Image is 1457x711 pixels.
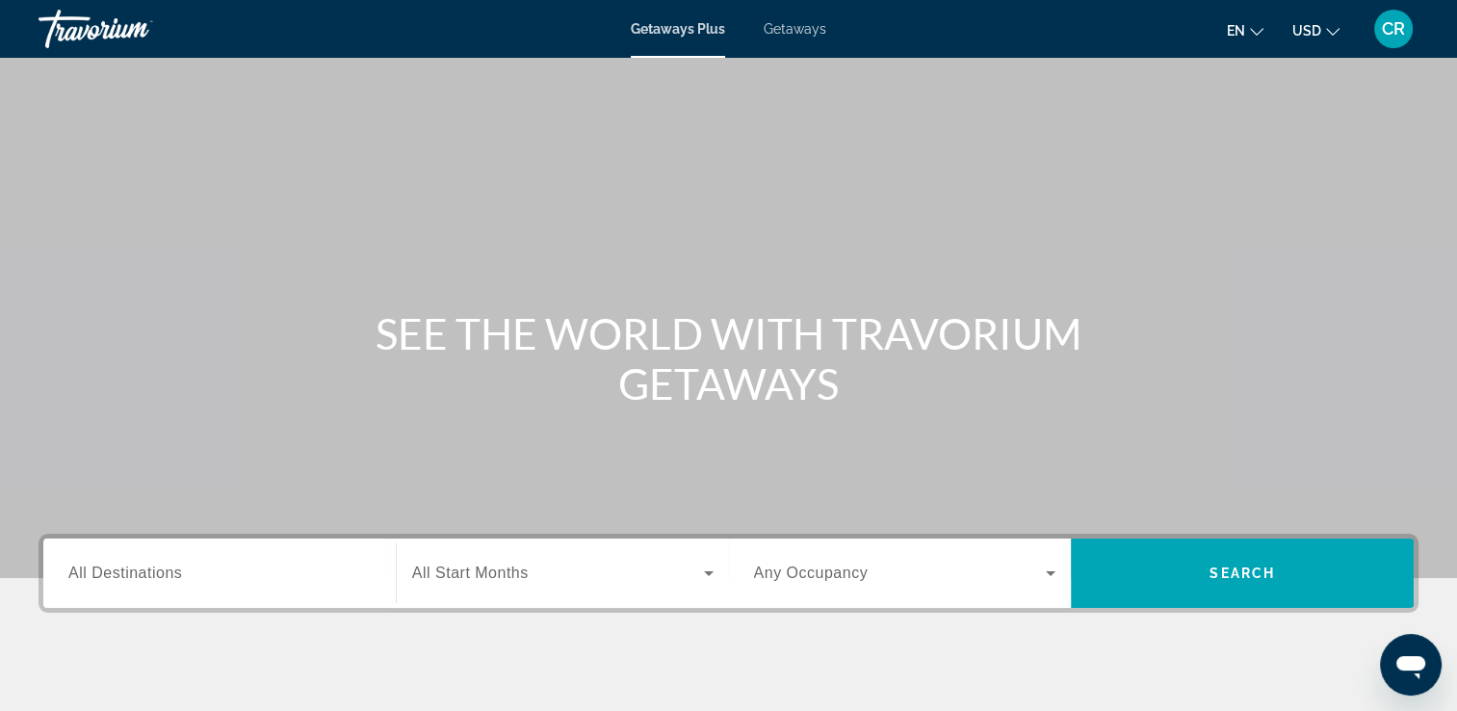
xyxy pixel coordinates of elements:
[1292,23,1321,39] span: USD
[1292,16,1340,44] button: Change currency
[1382,19,1405,39] span: CR
[68,563,371,586] input: Select destination
[1227,16,1263,44] button: Change language
[1071,539,1414,608] button: Search
[43,539,1414,608] div: Search widget
[368,308,1090,408] h1: SEE THE WORLD WITH TRAVORIUM GETAWAYS
[39,4,231,54] a: Travorium
[1227,23,1245,39] span: en
[1380,634,1442,696] iframe: Button to launch messaging window
[412,565,529,581] span: All Start Months
[68,565,182,581] span: All Destinations
[754,565,869,581] span: Any Occupancy
[1368,9,1418,49] button: User Menu
[631,21,725,37] a: Getaways Plus
[764,21,826,37] a: Getaways
[1210,566,1275,581] span: Search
